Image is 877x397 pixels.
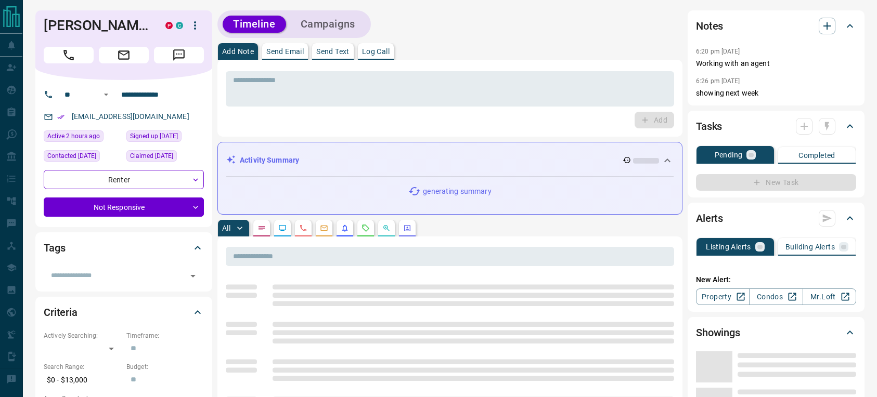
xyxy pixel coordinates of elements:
p: Log Call [362,48,390,55]
svg: Calls [299,224,307,232]
h2: Criteria [44,304,78,321]
h2: Showings [696,324,740,341]
div: Showings [696,320,856,345]
span: Contacted [DATE] [47,151,96,161]
p: Send Text [316,48,350,55]
p: showing next week [696,88,856,99]
div: property.ca [165,22,173,29]
p: generating summary [423,186,491,197]
p: Completed [798,152,835,159]
svg: Emails [320,224,328,232]
p: Working with an agent [696,58,856,69]
div: Not Responsive [44,197,204,217]
a: Property [696,288,750,305]
svg: Listing Alerts [341,224,349,232]
div: Criteria [44,300,204,325]
span: Claimed [DATE] [130,151,173,161]
div: Tags [44,235,204,260]
p: Add Note [222,48,254,55]
p: Listing Alerts [706,243,751,250]
p: Activity Summary [240,155,299,166]
svg: Notes [257,224,266,232]
h2: Notes [696,18,723,34]
svg: Opportunities [382,224,391,232]
button: Open [100,88,112,101]
a: Condos [749,288,803,305]
p: $0 - $13,000 [44,372,121,389]
h1: [PERSON_NAME] [44,17,150,34]
p: Building Alerts [785,243,835,250]
p: Timeframe: [126,331,204,340]
a: Mr.Loft [803,288,856,305]
div: Thu Jul 14 2022 [126,130,204,145]
div: Alerts [696,206,856,231]
p: Pending [715,151,743,158]
button: Campaigns [290,16,366,33]
svg: Requests [362,224,370,232]
svg: Lead Browsing Activity [278,224,287,232]
div: Notes [696,14,856,38]
p: All [222,224,230,232]
span: Call [44,47,94,63]
p: Actively Searching: [44,331,121,340]
h2: Alerts [696,210,723,227]
div: Wed Oct 15 2025 [44,130,121,145]
div: Tasks [696,114,856,139]
span: Email [99,47,149,63]
p: 6:20 pm [DATE] [696,48,740,55]
p: Send Email [266,48,304,55]
h2: Tags [44,240,65,256]
span: Message [154,47,204,63]
span: Active 2 hours ago [47,131,100,141]
p: Budget: [126,362,204,372]
div: Activity Summary [226,151,674,170]
div: Thu Nov 24 2022 [44,150,121,165]
p: Search Range: [44,362,121,372]
svg: Email Verified [57,113,65,121]
span: Signed up [DATE] [130,131,178,141]
p: New Alert: [696,274,856,285]
div: Mon Jul 31 2023 [126,150,204,165]
div: condos.ca [176,22,183,29]
h2: Tasks [696,118,722,135]
button: Open [186,269,200,283]
a: [EMAIL_ADDRESS][DOMAIN_NAME] [72,112,189,121]
div: Renter [44,170,204,189]
p: 6:26 pm [DATE] [696,77,740,85]
svg: Agent Actions [403,224,411,232]
button: Timeline [223,16,286,33]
